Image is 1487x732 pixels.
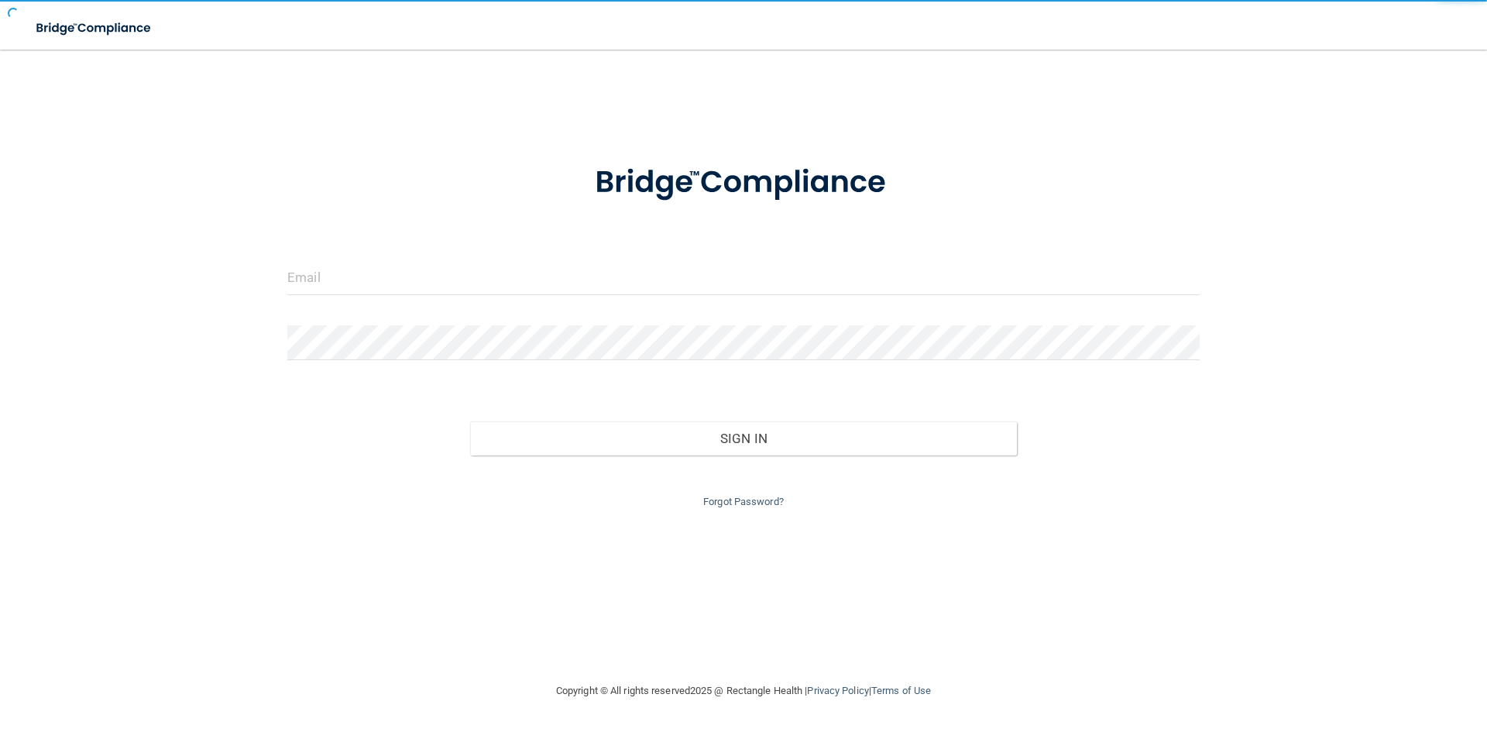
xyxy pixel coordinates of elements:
a: Forgot Password? [703,496,784,507]
a: Privacy Policy [807,685,868,696]
a: Terms of Use [871,685,931,696]
input: Email [287,260,1200,295]
img: bridge_compliance_login_screen.278c3ca4.svg [23,12,166,44]
div: Copyright © All rights reserved 2025 @ Rectangle Health | | [461,666,1026,716]
button: Sign In [470,421,1018,455]
img: bridge_compliance_login_screen.278c3ca4.svg [563,143,924,223]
